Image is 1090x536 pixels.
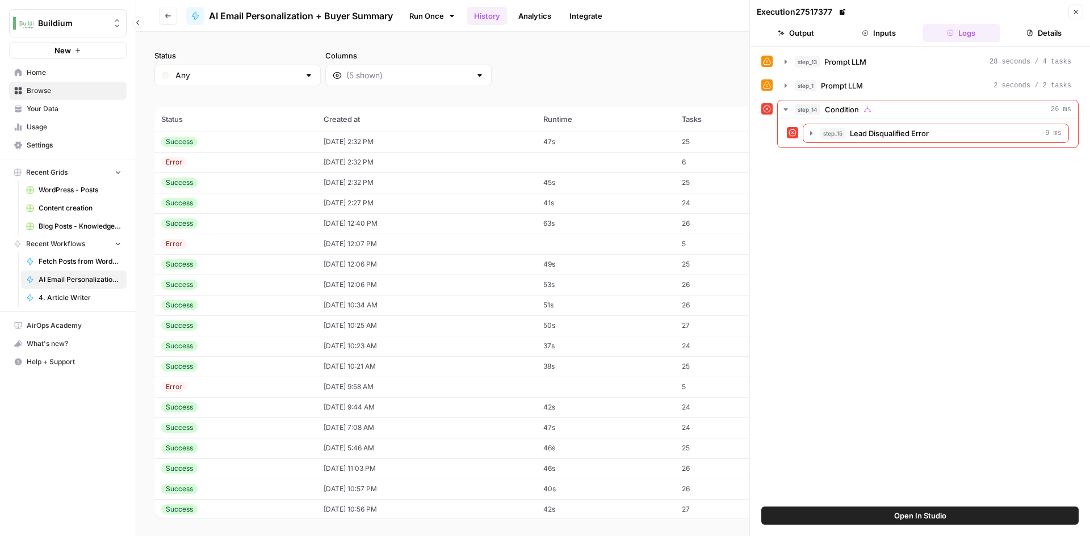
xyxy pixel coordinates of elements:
[536,499,675,520] td: 42s
[39,256,121,267] span: Fetch Posts from WordPress
[850,128,929,139] span: Lead Disqualified Error
[9,235,127,252] button: Recent Workflows
[161,484,198,494] div: Success
[39,221,121,231] span: Blog Posts - Knowledge Base.csv
[26,239,85,249] span: Recent Workflows
[675,295,784,315] td: 26
[10,335,126,352] div: What's new?
[317,172,536,193] td: [DATE] 2:32 PM
[317,295,536,315] td: [DATE] 10:34 AM
[21,252,127,271] a: Fetch Posts from WordPress
[993,81,1071,91] span: 2 seconds / 2 tasks
[317,254,536,275] td: [DATE] 12:06 PM
[675,397,784,417] td: 24
[675,377,784,397] td: 5
[9,316,127,335] a: AirOps Academy
[161,361,198,372] div: Success
[536,397,675,417] td: 42s
[161,463,198,474] div: Success
[161,341,198,351] div: Success
[317,336,536,356] td: [DATE] 10:23 AM
[39,185,121,195] span: WordPress - Posts
[161,320,198,331] div: Success
[536,193,675,213] td: 41s
[536,132,675,152] td: 47s
[9,64,127,82] a: Home
[536,107,675,132] th: Runtime
[675,479,784,499] td: 26
[154,86,1072,107] span: (1057 records)
[161,178,198,188] div: Success
[161,157,187,167] div: Error
[161,137,198,147] div: Success
[161,300,198,310] div: Success
[825,104,859,115] span: Condition
[9,164,127,181] button: Recent Grids
[186,7,393,25] a: AI Email Personalization + Buyer Summary
[821,80,863,91] span: Prompt LLM
[317,315,536,336] td: [DATE] 10:25 AM
[894,510,946,521] span: Open In Studio
[317,234,536,254] td: [DATE] 12:07 PM
[840,24,918,42] button: Inputs
[161,382,187,392] div: Error
[675,193,784,213] td: 24
[13,13,33,33] img: Buildium Logo
[9,100,127,118] a: Your Data
[536,295,675,315] td: 51s
[317,213,536,234] td: [DATE] 12:40 PM
[27,320,121,331] span: AirOps Academy
[54,45,71,56] span: New
[317,458,536,479] td: [DATE] 11:03 PM
[9,9,127,37] button: Workspace: Buildium
[675,132,784,152] td: 25
[675,275,784,295] td: 26
[317,479,536,499] td: [DATE] 10:57 PM
[824,56,866,67] span: Prompt LLM
[27,357,121,367] span: Help + Support
[467,7,507,25] a: History
[21,199,127,217] a: Content creation
[26,167,68,178] span: Recent Grids
[675,172,784,193] td: 25
[346,70,471,81] input: (5 shown)
[761,507,1079,525] button: Open In Studio
[27,86,121,96] span: Browse
[675,234,784,254] td: 5
[795,80,816,91] span: step_1
[317,377,536,397] td: [DATE] 9:58 AM
[317,107,536,132] th: Created at
[161,504,198,514] div: Success
[317,397,536,417] td: [DATE] 9:44 AM
[317,193,536,213] td: [DATE] 2:27 PM
[27,140,121,150] span: Settings
[778,77,1078,95] button: 2 seconds / 2 tasks
[161,402,198,412] div: Success
[27,122,121,132] span: Usage
[536,479,675,499] td: 40s
[675,499,784,520] td: 27
[757,6,848,18] div: Execution 27517377
[317,356,536,377] td: [DATE] 10:21 AM
[39,293,121,303] span: 4. Article Writer
[39,203,121,213] span: Content creation
[795,56,820,67] span: step_13
[317,499,536,520] td: [DATE] 10:56 PM
[1005,24,1083,42] button: Details
[757,24,835,42] button: Output
[21,271,127,289] a: AI Email Personalization + Buyer Summary
[317,275,536,295] td: [DATE] 12:06 PM
[27,104,121,114] span: Your Data
[990,57,1071,67] span: 28 seconds / 4 tasks
[154,107,317,132] th: Status
[820,128,845,139] span: step_15
[778,119,1078,147] div: 26 ms
[675,152,784,172] td: 6
[795,104,820,115] span: step_14
[675,417,784,438] td: 24
[175,70,300,81] input: Any
[1045,128,1062,138] span: 9 ms
[778,100,1078,119] button: 26 ms
[27,67,121,78] span: Home
[675,213,784,234] td: 26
